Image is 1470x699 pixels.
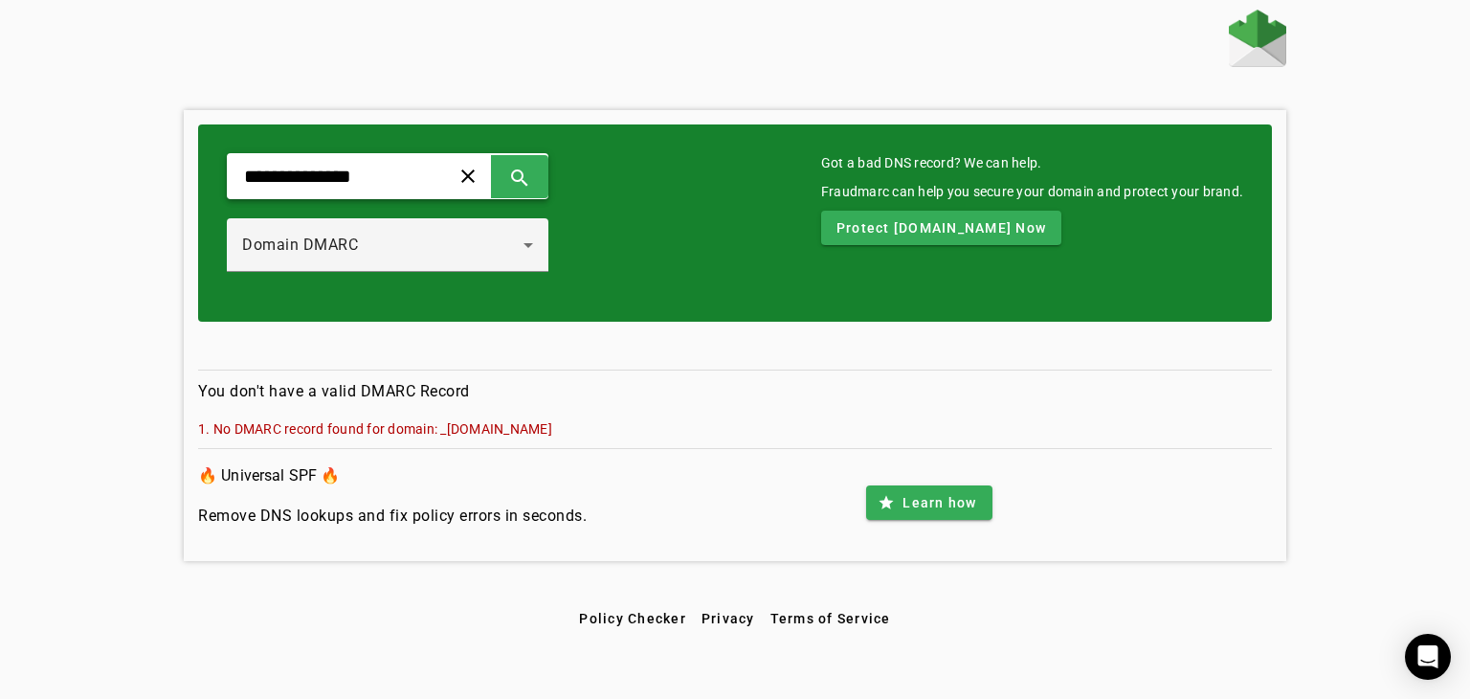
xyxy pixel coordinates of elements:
h4: You don't have a valid DMARC Record [198,380,1272,403]
mat-card-title: Got a bad DNS record? We can help. [821,153,1243,172]
div: Open Intercom Messenger [1405,634,1451,680]
button: Learn how [866,485,991,520]
span: Learn how [902,493,976,512]
span: Terms of Service [770,611,891,626]
div: Fraudmarc can help you secure your domain and protect your brand. [821,182,1243,201]
a: Home [1229,10,1286,72]
button: Policy Checker [571,601,694,636]
span: Policy Checker [579,611,686,626]
h4: Remove DNS lookups and fix policy errors in seconds. [198,505,587,528]
span: Privacy [702,611,755,626]
span: Protect [DOMAIN_NAME] Now [836,218,1046,237]
span: Domain DMARC [242,236,358,254]
button: Privacy [694,601,763,636]
mat-error: 1. No DMARC record found for domain: _[DOMAIN_NAME] [198,418,1272,439]
button: Protect [DOMAIN_NAME] Now [821,211,1061,245]
button: Terms of Service [763,601,899,636]
h3: 🔥 Universal SPF 🔥 [198,462,587,489]
img: Fraudmarc Logo [1229,10,1286,67]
